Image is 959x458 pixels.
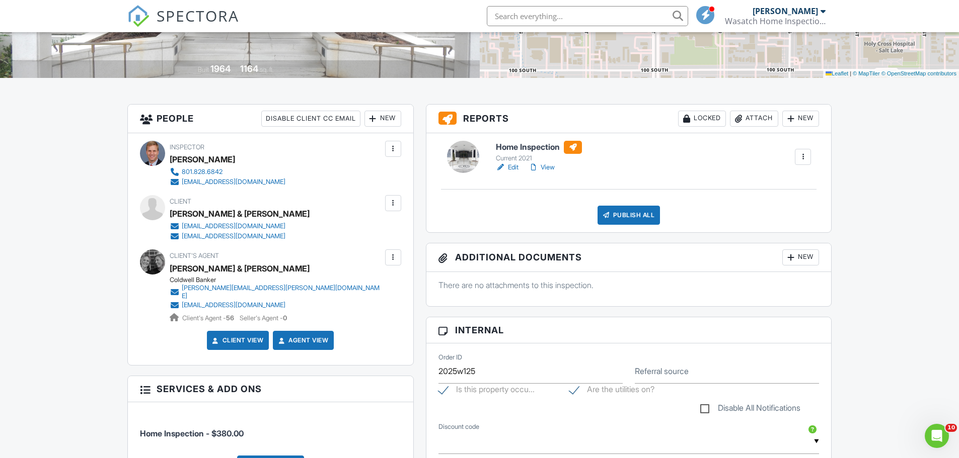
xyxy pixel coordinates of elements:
[170,177,285,187] a: [EMAIL_ADDRESS][DOMAIN_NAME]
[364,111,401,127] div: New
[170,143,204,151] span: Inspector
[853,70,880,76] a: © MapTiler
[261,111,360,127] div: Disable Client CC Email
[945,424,957,432] span: 10
[487,6,688,26] input: Search everything...
[529,162,555,172] a: View
[782,249,819,265] div: New
[170,231,302,241] a: [EMAIL_ADDRESS][DOMAIN_NAME]
[925,424,949,448] iframe: Intercom live chat
[128,376,413,402] h3: Services & Add ons
[730,111,778,127] div: Attach
[496,141,582,154] h6: Home Inspection
[198,66,209,73] span: Built
[635,365,689,377] label: Referral source
[850,70,851,76] span: |
[182,314,236,322] span: Client's Agent -
[182,222,285,230] div: [EMAIL_ADDRESS][DOMAIN_NAME]
[182,232,285,240] div: [EMAIL_ADDRESS][DOMAIN_NAME]
[170,221,302,231] a: [EMAIL_ADDRESS][DOMAIN_NAME]
[170,167,285,177] a: 801.828.6842
[725,16,826,26] div: Wasatch Home Inspections
[182,168,223,176] div: 801.828.6842
[140,410,401,447] li: Service: Home Inspection
[128,105,413,133] h3: People
[170,284,383,300] a: [PERSON_NAME][EMAIL_ADDRESS][PERSON_NAME][DOMAIN_NAME]
[226,314,234,322] strong: 56
[140,428,244,438] span: Home Inspection - $380.00
[569,385,654,397] label: Are the utilities on?
[598,206,660,225] div: Publish All
[782,111,819,127] div: New
[170,276,391,284] div: Coldwell Banker
[182,178,285,186] div: [EMAIL_ADDRESS][DOMAIN_NAME]
[182,301,285,309] div: [EMAIL_ADDRESS][DOMAIN_NAME]
[438,353,462,362] label: Order ID
[170,206,310,221] div: [PERSON_NAME] & [PERSON_NAME]
[157,5,239,26] span: SPECTORA
[426,243,832,272] h3: Additional Documents
[240,63,258,74] div: 1164
[170,152,235,167] div: [PERSON_NAME]
[170,198,191,205] span: Client
[438,280,820,291] p: There are no attachments to this inspection.
[170,300,383,310] a: [EMAIL_ADDRESS][DOMAIN_NAME]
[170,252,219,259] span: Client's Agent
[127,14,239,35] a: SPECTORA
[210,335,264,345] a: Client View
[426,105,832,133] h3: Reports
[182,284,383,300] div: [PERSON_NAME][EMAIL_ADDRESS][PERSON_NAME][DOMAIN_NAME]
[678,111,726,127] div: Locked
[753,6,818,16] div: [PERSON_NAME]
[881,70,956,76] a: © OpenStreetMap contributors
[170,261,310,276] a: [PERSON_NAME] & [PERSON_NAME]
[210,63,231,74] div: 1964
[496,141,582,163] a: Home Inspection Current 2021
[276,335,328,345] a: Agent View
[496,162,519,172] a: Edit
[283,314,287,322] strong: 0
[438,385,535,397] label: Is this property occupied?
[700,403,800,416] label: Disable All Notifications
[426,317,832,343] h3: Internal
[240,314,287,322] span: Seller's Agent -
[826,70,848,76] a: Leaflet
[496,154,582,162] div: Current 2021
[127,5,150,27] img: The Best Home Inspection Software - Spectora
[438,422,479,431] label: Discount code
[260,66,274,73] span: sq. ft.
